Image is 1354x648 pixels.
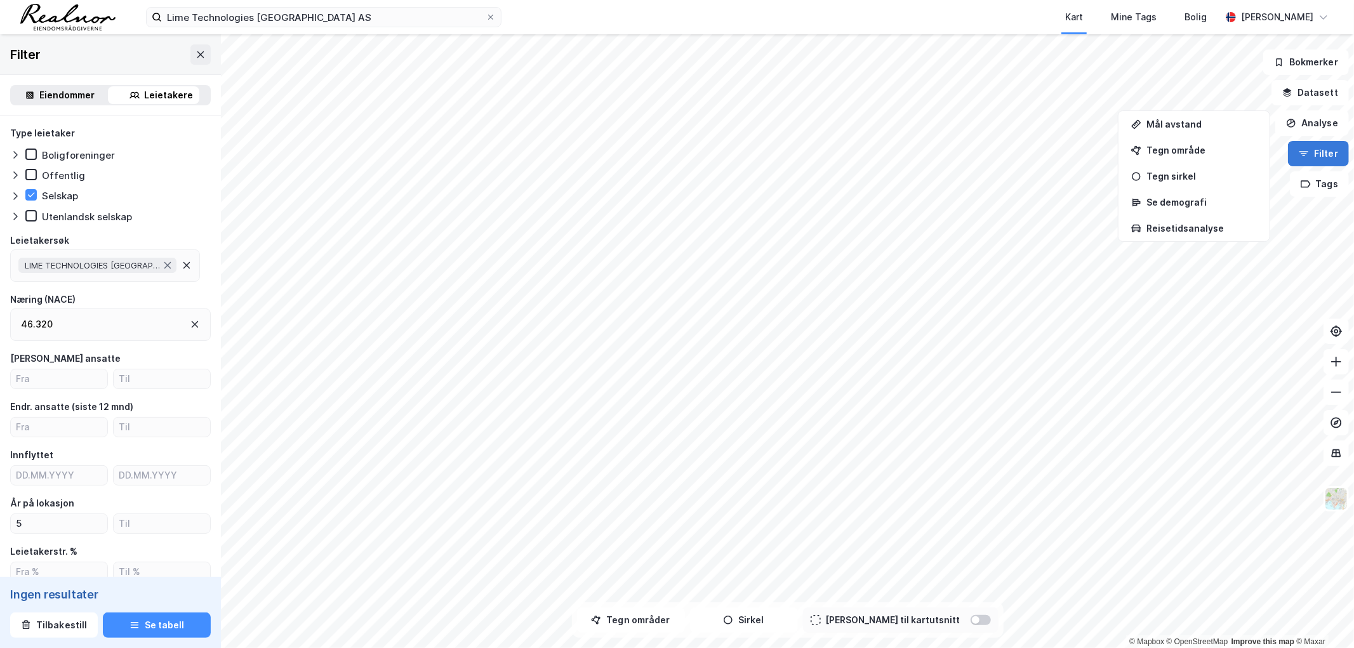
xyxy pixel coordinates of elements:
[1291,587,1354,648] div: Kontrollprogram for chat
[1146,171,1257,182] div: Tegn sirkel
[11,514,107,533] input: Fra
[103,612,211,638] button: Se tabell
[114,466,210,485] input: DD.MM.YYYY
[10,447,53,463] div: Innflyttet
[10,544,77,559] div: Leietakerstr. %
[690,607,798,633] button: Sirkel
[1146,197,1257,208] div: Se demografi
[11,369,107,388] input: Fra
[162,8,486,27] input: Søk på adresse, matrikkel, gårdeiere, leietakere eller personer
[1111,10,1157,25] div: Mine Tags
[1271,80,1349,105] button: Datasett
[10,399,133,414] div: Endr. ansatte (siste 12 mnd)
[40,88,95,103] div: Eiendommer
[11,562,107,581] input: Fra %
[10,44,41,65] div: Filter
[1288,141,1349,166] button: Filter
[25,260,160,270] span: LIME TECHNOLOGIES [GEOGRAPHIC_DATA] AS
[10,612,98,638] button: Tilbakestill
[1231,637,1294,646] a: Improve this map
[1241,10,1313,25] div: [PERSON_NAME]
[1146,145,1257,155] div: Tegn område
[1065,10,1083,25] div: Kart
[10,351,121,366] div: [PERSON_NAME] ansatte
[42,211,132,223] div: Utenlandsk selskap
[1146,223,1257,234] div: Reisetidsanalyse
[145,88,194,103] div: Leietakere
[10,233,69,248] div: Leietakersøk
[42,169,85,182] div: Offentlig
[11,418,107,437] input: Fra
[114,369,210,388] input: Til
[10,496,74,511] div: År på lokasjon
[1167,637,1228,646] a: OpenStreetMap
[114,562,210,581] input: Til %
[1185,10,1207,25] div: Bolig
[1275,110,1349,136] button: Analyse
[1324,487,1348,511] img: Z
[10,126,75,141] div: Type leietaker
[42,149,115,161] div: Boligforeninger
[21,317,53,332] div: 46.320
[20,4,116,30] img: realnor-logo.934646d98de889bb5806.png
[577,607,685,633] button: Tegn områder
[1146,119,1257,129] div: Mål avstand
[1129,637,1164,646] a: Mapbox
[42,190,78,202] div: Selskap
[10,292,76,307] div: Næring (NACE)
[1290,171,1349,197] button: Tags
[1291,587,1354,648] iframe: Chat Widget
[1263,50,1349,75] button: Bokmerker
[114,418,210,437] input: Til
[826,612,960,628] div: [PERSON_NAME] til kartutsnitt
[10,587,211,602] div: Ingen resultater
[11,466,107,485] input: DD.MM.YYYY
[114,514,210,533] input: Til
